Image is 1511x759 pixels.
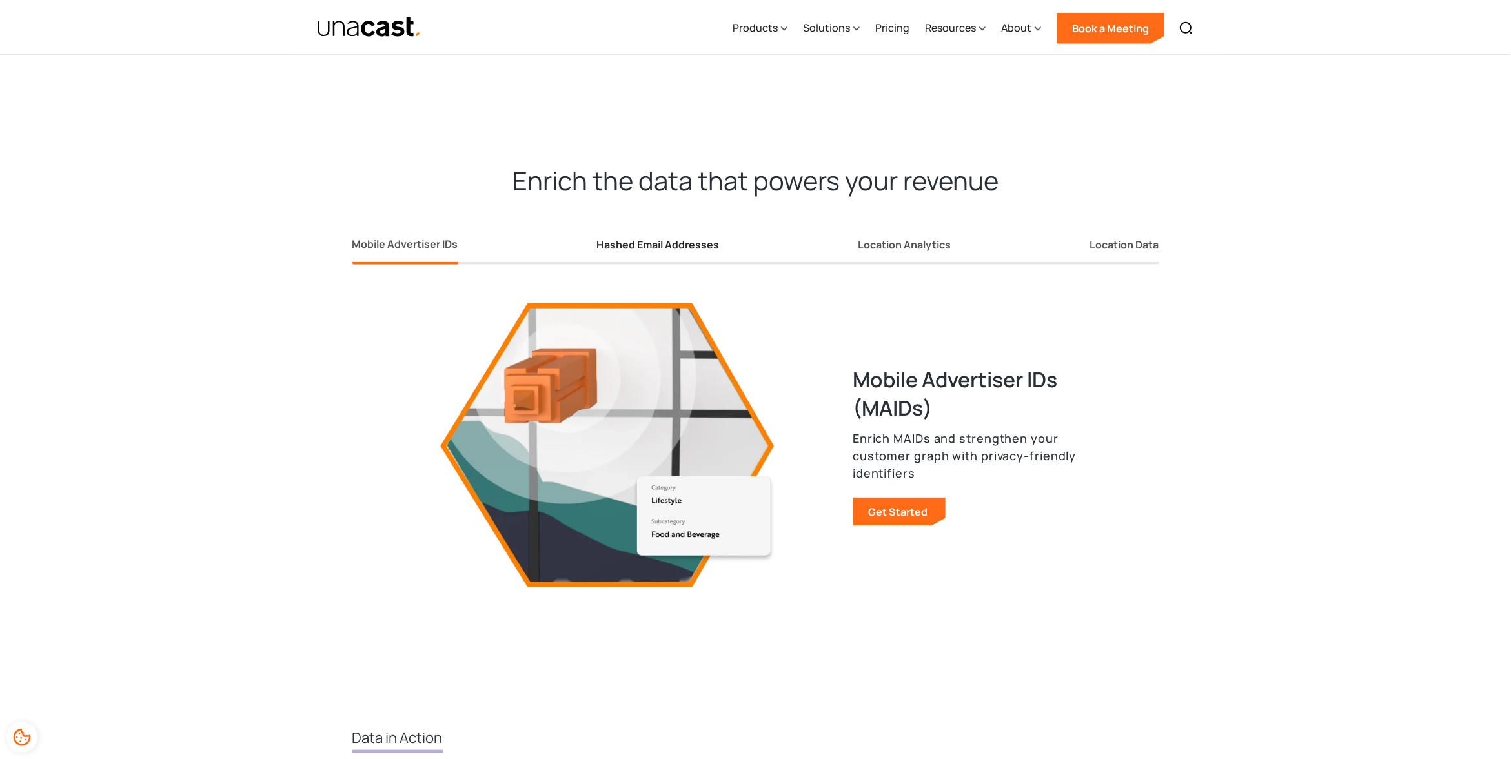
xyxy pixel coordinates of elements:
img: Unacast text logo [317,16,422,39]
div: Mobile Advertiser IDs [352,236,458,252]
div: Solutions [803,20,850,35]
div: Products [733,20,778,35]
div: Resources [925,2,986,55]
div: Data in Action [352,729,443,746]
a: home [317,16,422,39]
h3: Mobile Advertiser IDs (MAIDs) [853,365,1093,422]
h2: Enrich the data that powers your revenue [343,164,1169,197]
div: Location Data [1090,238,1159,252]
p: Enrich MAIDs and strengthen your customer graph with privacy-friendly identifiers [853,430,1093,482]
div: About [1001,20,1031,35]
div: Location Analytics [858,238,951,252]
div: Solutions [803,2,860,55]
a: Book a Meeting [1057,13,1164,44]
a: Get Started [853,498,946,526]
div: About [1001,2,1041,55]
div: Resources [925,20,976,35]
a: Pricing [875,2,909,55]
img: 3D tile of a city grid showing category lifestyle subcategory food and beverage [418,303,798,587]
div: Hashed Email Addresses [597,238,720,252]
img: Search icon [1179,21,1194,36]
div: Cookie Preferences [6,722,37,753]
div: Products [733,2,787,55]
